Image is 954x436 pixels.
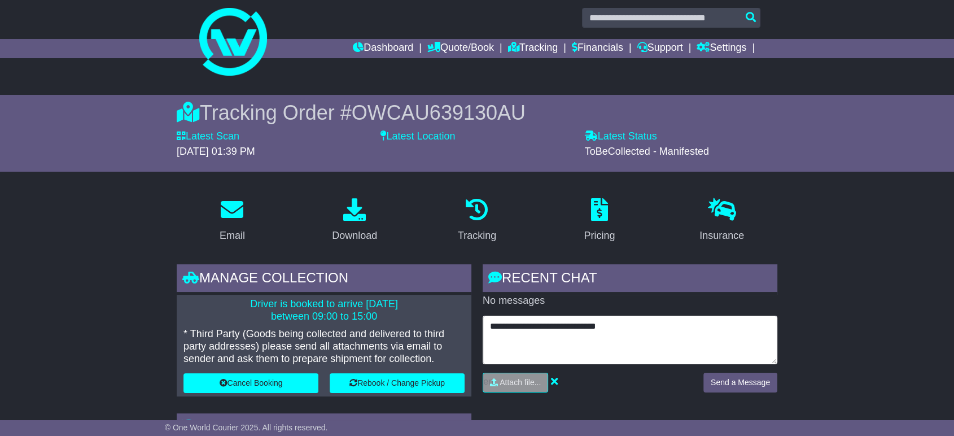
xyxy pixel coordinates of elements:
a: Financials [572,39,623,58]
button: Cancel Booking [183,373,318,393]
label: Latest Scan [177,130,239,143]
span: OWCAU639130AU [352,101,526,124]
p: * Third Party (Goods being collected and delivered to third party addresses) please send all atta... [183,328,465,365]
div: Email [220,228,245,243]
button: Send a Message [703,373,777,393]
span: © One World Courier 2025. All rights reserved. [165,423,328,432]
p: No messages [483,295,777,307]
a: Dashboard [353,39,413,58]
label: Latest Location [380,130,455,143]
div: RECENT CHAT [483,264,777,295]
p: Driver is booked to arrive [DATE] between 09:00 to 15:00 [183,298,465,322]
a: Tracking [508,39,558,58]
a: Settings [697,39,746,58]
a: Download [325,194,384,247]
div: Manage collection [177,264,471,295]
a: Support [637,39,683,58]
span: ToBeCollected - Manifested [585,146,709,157]
a: Email [212,194,252,247]
a: Tracking [450,194,504,247]
div: Download [332,228,377,243]
button: Rebook / Change Pickup [330,373,465,393]
div: Pricing [584,228,615,243]
a: Pricing [576,194,622,247]
div: Tracking Order # [177,101,777,125]
div: Insurance [699,228,744,243]
a: Insurance [692,194,751,247]
label: Latest Status [585,130,657,143]
span: [DATE] 01:39 PM [177,146,255,157]
a: Quote/Book [427,39,494,58]
div: Tracking [458,228,496,243]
